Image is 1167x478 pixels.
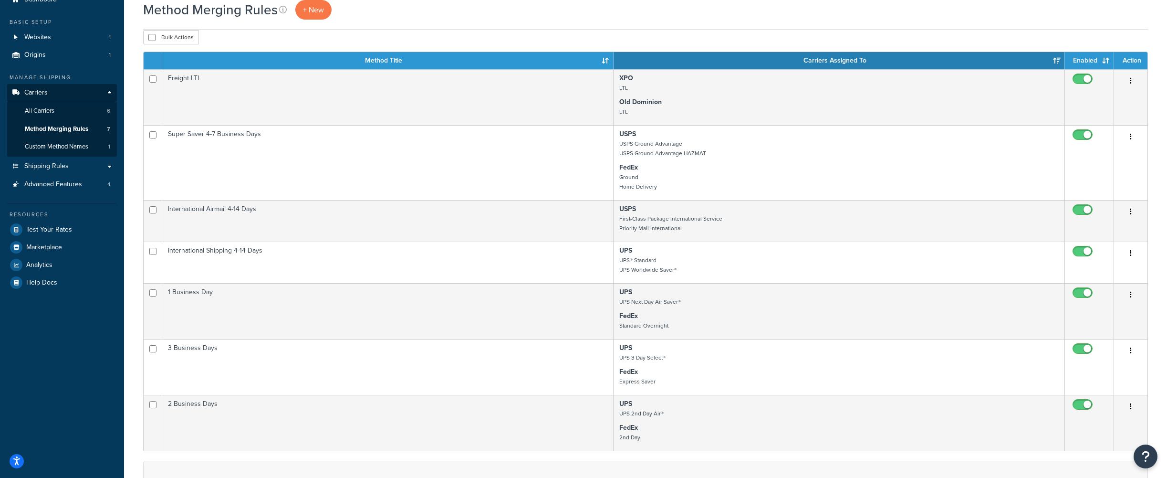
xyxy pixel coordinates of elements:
a: Origins 1 [7,46,117,64]
td: 2 Business Days [162,395,614,451]
small: UPS Next Day Air Saver® [619,297,681,306]
li: Carriers [7,84,117,157]
th: Enabled: activate to sort column ascending [1065,52,1114,69]
td: International Airmail 4-14 Days [162,200,614,242]
strong: USPS [619,129,636,139]
span: Test Your Rates [26,226,72,234]
strong: XPO [619,73,633,83]
li: Advanced Features [7,176,117,193]
li: Method Merging Rules [7,120,117,138]
a: Help Docs [7,274,117,291]
strong: FedEx [619,162,638,172]
small: LTL [619,84,628,92]
button: Bulk Actions [143,30,199,44]
td: Super Saver 4-7 Business Days [162,125,614,200]
div: Basic Setup [7,18,117,26]
div: Resources [7,211,117,219]
td: International Shipping 4-14 Days [162,242,614,283]
a: Shipping Rules [7,158,117,175]
button: Open Resource Center [1134,445,1157,468]
a: Marketplace [7,239,117,256]
span: All Carriers [25,107,54,115]
a: Method Merging Rules 7 [7,120,117,138]
span: 1 [108,143,110,151]
span: Custom Method Names [25,143,88,151]
td: Freight LTL [162,69,614,125]
small: USPS Ground Advantage USPS Ground Advantage HAZMAT [619,139,706,158]
strong: UPS [619,287,632,297]
span: Method Merging Rules [25,125,88,133]
span: Marketplace [26,244,62,252]
small: UPS 2nd Day Air® [619,409,664,418]
li: Custom Method Names [7,138,117,156]
td: 1 Business Day [162,283,614,339]
strong: USPS [619,204,636,214]
small: 2nd Day [619,433,640,442]
strong: Old Dominion [619,97,662,107]
li: All Carriers [7,102,117,120]
span: Analytics [26,261,52,269]
small: LTL [619,107,628,116]
span: 1 [109,33,111,42]
a: Custom Method Names 1 [7,138,117,156]
span: 6 [107,107,110,115]
small: Standard Overnight [619,321,668,330]
span: Carriers [24,89,48,97]
a: Analytics [7,256,117,274]
a: Advanced Features 4 [7,176,117,193]
th: Carriers Assigned To: activate to sort column ascending [614,52,1065,69]
small: UPS 3 Day Select® [619,353,666,362]
small: UPS® Standard UPS Worldwide Saver® [619,256,677,274]
span: Shipping Rules [24,162,69,170]
strong: FedEx [619,423,638,433]
div: Manage Shipping [7,74,117,82]
span: Websites [24,33,51,42]
li: Origins [7,46,117,64]
span: 4 [107,181,111,189]
li: Websites [7,29,117,46]
small: Ground Home Delivery [619,173,657,191]
span: Help Docs [26,279,57,287]
span: 7 [107,125,110,133]
span: Origins [24,51,46,59]
a: Test Your Rates [7,221,117,238]
a: Websites 1 [7,29,117,46]
strong: UPS [619,399,632,409]
strong: UPS [619,245,632,255]
a: All Carriers 6 [7,102,117,120]
a: Carriers [7,84,117,102]
span: 1 [109,51,111,59]
strong: FedEx [619,311,638,321]
td: 3 Business Days [162,339,614,395]
span: + New [303,4,324,15]
strong: UPS [619,343,632,353]
small: First-Class Package International Service Priority Mail International [619,214,722,233]
small: Express Saver [619,377,656,386]
th: Action [1114,52,1147,69]
strong: FedEx [619,367,638,377]
h1: Method Merging Rules [143,0,278,19]
th: Method Title: activate to sort column ascending [162,52,614,69]
span: Advanced Features [24,181,82,189]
